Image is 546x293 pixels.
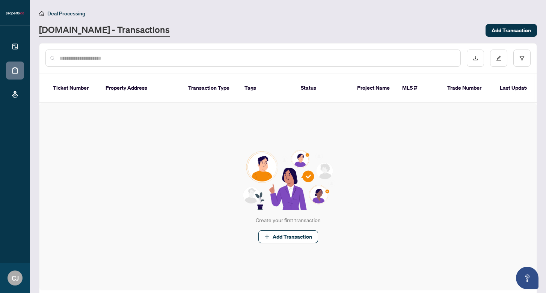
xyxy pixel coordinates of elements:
span: filter [519,56,525,61]
div: Create your first transaction [256,216,321,224]
th: Property Address [100,74,182,103]
th: Project Name [351,74,396,103]
button: filter [513,50,531,67]
button: Add Transaction [258,230,318,243]
span: Add Transaction [273,231,312,243]
span: download [473,56,478,61]
span: CJ [12,273,19,283]
span: home [39,11,44,16]
button: download [467,50,484,67]
th: Ticket Number [47,74,100,103]
span: plus [264,234,270,239]
th: Tags [238,74,295,103]
th: Status [295,74,351,103]
button: Open asap [516,267,538,289]
th: Transaction Type [182,74,238,103]
th: Trade Number [441,74,494,103]
button: edit [490,50,507,67]
span: edit [496,56,501,61]
a: [DOMAIN_NAME] - Transactions [39,24,170,37]
img: logo [6,11,24,16]
th: MLS # [396,74,441,103]
button: Add Transaction [486,24,537,37]
span: Add Transaction [492,24,531,36]
img: Null State Icon [240,150,336,210]
span: Deal Processing [47,10,85,17]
